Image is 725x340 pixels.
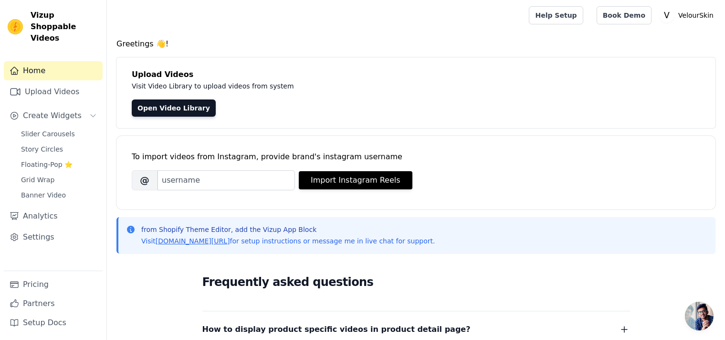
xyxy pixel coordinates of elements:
[529,6,583,24] a: Help Setup
[4,313,103,332] a: Setup Docs
[132,151,700,163] div: To import videos from Instagram, provide brand's instagram username
[132,69,700,80] h4: Upload Videos
[15,173,103,186] a: Grid Wrap
[202,323,630,336] button: How to display product specific videos in product detail page?
[158,170,295,190] input: username
[156,237,230,245] a: [DOMAIN_NAME][URL]
[4,294,103,313] a: Partners
[4,82,103,101] a: Upload Videos
[15,188,103,202] a: Banner Video
[21,129,75,139] span: Slider Carousels
[674,7,717,24] p: VelourSkin
[15,127,103,141] a: Slider Carousels
[202,323,471,336] span: How to display product specific videos in product detail page?
[21,160,73,169] span: Floating-Pop ⭐
[141,236,435,246] p: Visit for setup instructions or message me in live chat for support.
[299,171,412,189] button: Import Instagram Reels
[21,175,54,185] span: Grid Wrap
[21,190,66,200] span: Banner Video
[21,144,63,154] span: Story Circles
[202,273,630,292] h2: Frequently asked questions
[132,80,559,92] p: Visit Video Library to upload videos from system
[597,6,651,24] a: Book Demo
[8,19,23,34] img: Vizup
[4,106,103,125] button: Create Widgets
[116,38,715,50] h4: Greetings 👋!
[4,207,103,226] a: Analytics
[31,10,99,44] span: Vizup Shoppable Videos
[15,158,103,171] a: Floating-Pop ⭐
[132,99,216,117] a: Open Video Library
[664,11,670,20] text: V
[4,61,103,80] a: Home
[141,225,435,234] p: from Shopify Theme Editor, add the Vizup App Block
[4,275,103,294] a: Pricing
[4,228,103,247] a: Settings
[23,110,82,121] span: Create Widgets
[659,7,717,24] button: V VelourSkin
[685,302,714,330] a: Ouvrir le chat
[132,170,158,190] span: @
[15,143,103,156] a: Story Circles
